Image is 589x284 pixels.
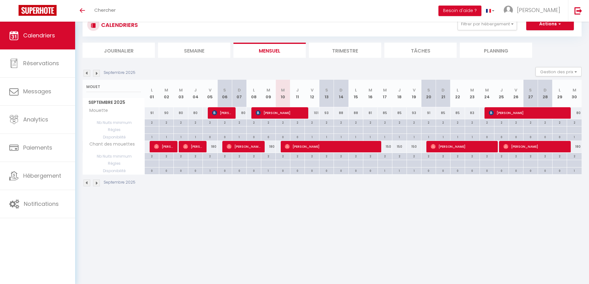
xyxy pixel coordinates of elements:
th: 03 [174,80,188,107]
img: Super Booking [19,5,57,16]
div: 85 [392,107,407,119]
th: 22 [450,80,465,107]
div: 0 [290,167,305,173]
li: Trimestre [309,43,381,58]
span: Nb Nuits minimum [83,119,144,126]
input: Rechercher un logement... [86,81,141,92]
div: 93 [319,107,334,119]
div: 150 [378,141,392,152]
div: 0 [480,134,494,140]
li: Planning [460,43,532,58]
div: 0 [174,167,188,173]
abbr: M [485,87,489,93]
div: 2 [290,119,305,125]
th: 24 [480,80,494,107]
div: 1 [349,134,363,140]
span: Règles [83,160,144,167]
div: 1 [421,134,436,140]
span: Règles [83,126,144,133]
div: 150 [392,141,407,152]
div: 2 [145,153,159,159]
abbr: M [369,87,372,93]
div: 1 [261,167,275,173]
span: Chercher [94,7,116,13]
span: Messages [23,87,51,95]
div: 2 [319,119,334,125]
div: 2 [523,153,538,159]
span: [PERSON_NAME] [183,141,203,152]
div: 1 [203,167,217,173]
div: 80 [174,107,188,119]
div: 0 [247,134,261,140]
abbr: M [267,87,270,93]
div: 2 [159,153,173,159]
div: 2 [567,119,582,125]
span: [PERSON_NAME] [489,107,566,119]
div: 0 [203,134,217,140]
div: 2 [538,153,552,159]
div: 2 [188,119,203,125]
abbr: D [544,87,547,93]
span: [PERSON_NAME] [256,107,304,119]
div: 0 [509,134,523,140]
span: [PERSON_NAME] [227,141,261,152]
span: Chant des mouettes [84,141,136,148]
abbr: M [383,87,387,93]
div: 2 [509,119,523,125]
div: 2 [174,153,188,159]
div: 0 [290,134,305,140]
div: 0 [553,167,567,173]
abbr: S [529,87,532,93]
abbr: M [281,87,285,93]
li: Semaine [158,43,230,58]
abbr: M [573,87,576,93]
th: 19 [407,80,421,107]
div: 1 [174,134,188,140]
div: 2 [392,119,407,125]
div: 1 [465,134,479,140]
th: 07 [232,80,246,107]
div: 2 [276,153,290,159]
abbr: D [238,87,241,93]
th: 08 [246,80,261,107]
img: ... [504,6,513,15]
div: 2 [261,153,275,159]
div: 2 [465,153,479,159]
li: Mensuel [233,43,306,58]
abbr: J [194,87,197,93]
div: 2 [436,119,450,125]
div: 2 [392,153,407,159]
abbr: V [514,87,517,93]
span: Mouette [84,107,109,114]
div: 2 [421,119,436,125]
th: 18 [392,80,407,107]
div: 2 [363,119,378,125]
div: 1 [305,134,319,140]
div: 0 [509,167,523,173]
div: 2 [319,153,334,159]
th: 13 [319,80,334,107]
abbr: L [457,87,459,93]
abbr: V [311,87,314,93]
th: 11 [290,80,305,107]
div: 2 [305,153,319,159]
div: 1 [232,134,246,140]
div: 0 [538,167,552,173]
div: 2 [276,119,290,125]
div: 1 [159,134,173,140]
div: 2 [523,119,538,125]
div: 2 [218,153,232,159]
div: 101 [305,107,319,119]
abbr: S [325,87,328,93]
div: 0 [276,167,290,173]
div: 0 [363,167,378,173]
abbr: L [151,87,153,93]
div: 0 [480,167,494,173]
div: 2 [203,119,217,125]
div: 2 [261,119,275,125]
abbr: J [398,87,401,93]
div: 180 [203,141,217,152]
span: Notifications [24,200,59,208]
div: 2 [553,153,567,159]
div: 0 [465,167,479,173]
